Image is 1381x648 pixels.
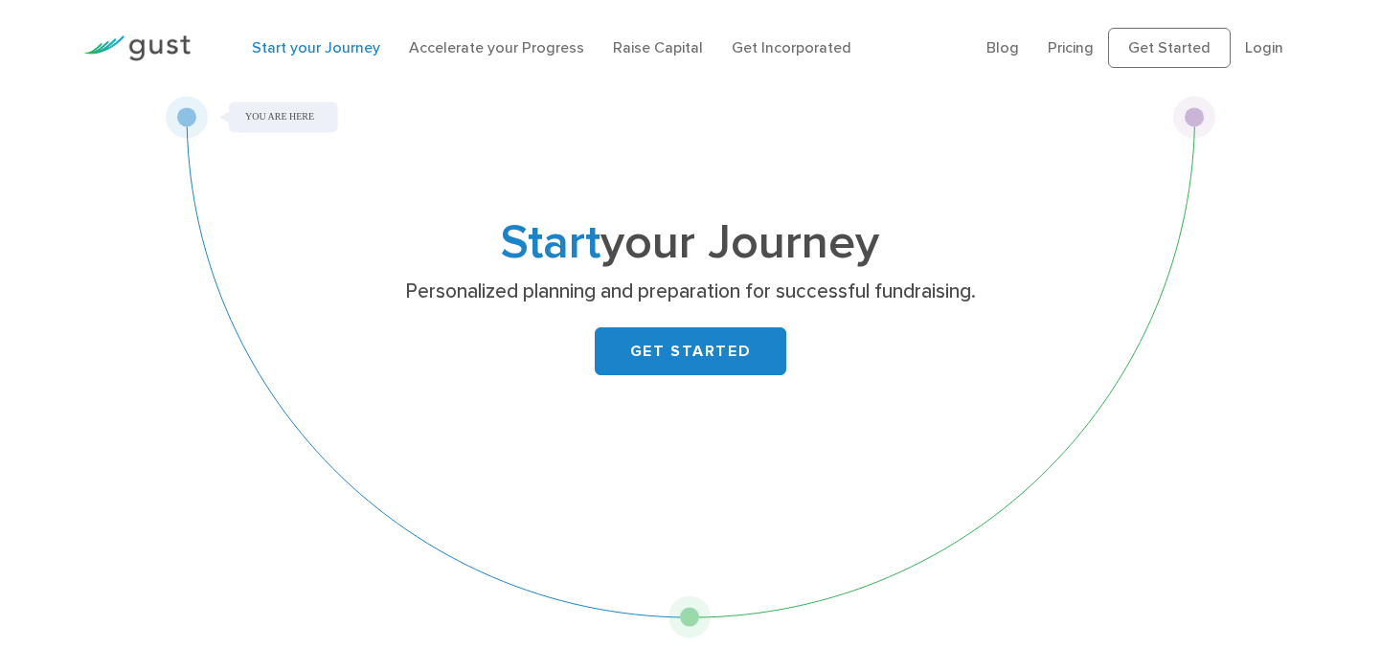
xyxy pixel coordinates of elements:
[83,35,191,61] img: Gust Logo
[986,38,1019,56] a: Blog
[1245,38,1283,56] a: Login
[613,38,703,56] a: Raise Capital
[732,38,851,56] a: Get Incorporated
[319,279,1061,305] p: Personalized planning and preparation for successful fundraising.
[595,327,786,375] a: GET STARTED
[1048,38,1094,56] a: Pricing
[409,38,584,56] a: Accelerate your Progress
[312,221,1069,265] h1: your Journey
[252,38,380,56] a: Start your Journey
[1108,28,1231,68] a: Get Started
[501,214,600,271] span: Start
